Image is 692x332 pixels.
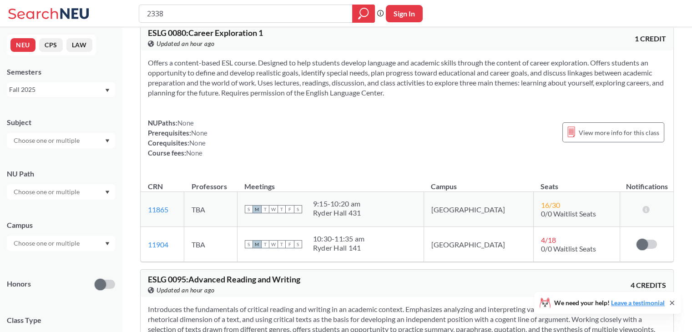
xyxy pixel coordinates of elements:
[148,58,666,98] section: Offers a content-based ESL course. Designed to help students develop language and academic skills...
[313,208,361,217] div: Ryder Hall 431
[7,133,115,148] div: Dropdown arrow
[148,118,207,158] div: NUPaths: Prerequisites: Corequisites: Course fees:
[269,240,278,248] span: W
[386,5,423,22] button: Sign In
[7,169,115,179] div: NU Path
[541,244,596,253] span: 0/0 Waitlist Seats
[313,234,365,243] div: 10:30 - 11:35 am
[191,129,207,137] span: None
[424,192,533,227] td: [GEOGRAPHIC_DATA]
[7,236,115,251] div: Dropdown arrow
[294,205,302,213] span: S
[533,172,620,192] th: Seats
[105,242,110,246] svg: Dropdown arrow
[541,209,596,218] span: 0/0 Waitlist Seats
[7,315,115,325] span: Class Type
[66,38,92,52] button: LAW
[157,285,215,295] span: Updated an hour ago
[105,139,110,143] svg: Dropdown arrow
[631,280,666,290] span: 4 CREDITS
[541,201,560,209] span: 16 / 30
[148,181,163,191] div: CRN
[541,236,556,244] span: 4 / 18
[278,240,286,248] span: T
[7,184,115,200] div: Dropdown arrow
[237,172,424,192] th: Meetings
[424,172,533,192] th: Campus
[352,5,375,23] div: magnifying glass
[313,243,365,252] div: Ryder Hall 141
[9,238,86,249] input: Choose one or multiple
[278,205,286,213] span: T
[358,7,369,20] svg: magnifying glass
[105,89,110,92] svg: Dropdown arrow
[7,117,115,127] div: Subject
[261,240,269,248] span: T
[253,205,261,213] span: M
[261,205,269,213] span: T
[424,227,533,262] td: [GEOGRAPHIC_DATA]
[7,67,115,77] div: Semesters
[189,139,206,147] span: None
[9,85,104,95] div: Fall 2025
[148,205,168,214] a: 11865
[186,149,202,157] span: None
[620,172,673,192] th: Notifications
[245,240,253,248] span: S
[184,192,237,227] td: TBA
[579,127,659,138] span: View more info for this class
[157,39,215,49] span: Updated an hour ago
[9,186,86,197] input: Choose one or multiple
[7,279,31,289] p: Honors
[7,82,115,97] div: Fall 2025Dropdown arrow
[313,199,361,208] div: 9:15 - 10:20 am
[554,300,665,306] span: We need your help!
[148,28,263,38] span: ESLG 0080 : Career Exploration 1
[294,240,302,248] span: S
[10,38,35,52] button: NEU
[146,6,346,21] input: Class, professor, course number, "phrase"
[177,119,194,127] span: None
[105,191,110,194] svg: Dropdown arrow
[148,274,300,284] span: ESLG 0095 : Advanced Reading and Writing
[148,240,168,249] a: 11904
[253,240,261,248] span: M
[184,172,237,192] th: Professors
[269,205,278,213] span: W
[9,135,86,146] input: Choose one or multiple
[245,205,253,213] span: S
[635,34,666,44] span: 1 CREDIT
[39,38,63,52] button: CPS
[7,220,115,230] div: Campus
[286,240,294,248] span: F
[611,299,665,307] a: Leave a testimonial
[286,205,294,213] span: F
[184,227,237,262] td: TBA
